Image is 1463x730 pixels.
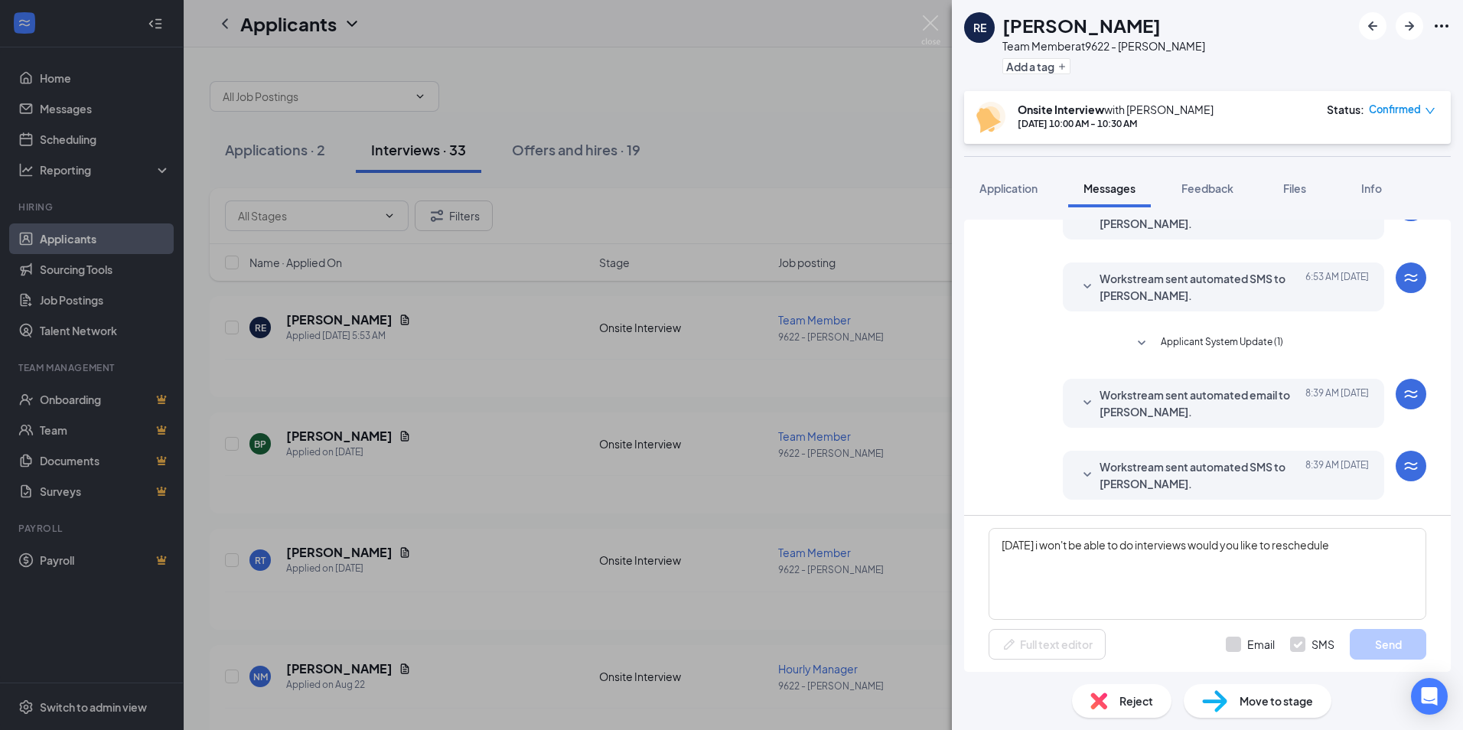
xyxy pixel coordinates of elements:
svg: SmallChevronDown [1078,278,1096,296]
span: Move to stage [1240,693,1313,709]
span: Files [1283,181,1306,195]
svg: SmallChevronDown [1078,466,1096,484]
button: ArrowLeftNew [1359,12,1386,40]
span: Workstream sent automated SMS to [PERSON_NAME]. [1100,270,1300,304]
button: Full text editorPen [989,629,1106,660]
div: Open Intercom Messenger [1411,678,1448,715]
span: [DATE] 8:39 AM [1305,386,1369,420]
span: Workstream sent automated email to [PERSON_NAME]. [1100,386,1300,420]
button: ArrowRight [1396,12,1423,40]
div: RE [973,20,986,35]
span: Messages [1083,181,1136,195]
span: [DATE] 6:53 AM [1305,270,1369,304]
div: Status : [1327,102,1364,117]
button: PlusAdd a tag [1002,58,1070,74]
svg: WorkstreamLogo [1402,457,1420,475]
div: Team Member at 9622 - [PERSON_NAME] [1002,38,1205,54]
div: with [PERSON_NAME] [1018,102,1214,117]
span: Application [979,181,1038,195]
span: Applicant System Update (1) [1161,334,1283,353]
svg: Pen [1002,637,1017,652]
div: [DATE] 10:00 AM - 10:30 AM [1018,117,1214,130]
svg: WorkstreamLogo [1402,385,1420,403]
svg: SmallChevronDown [1078,394,1096,412]
svg: SmallChevronDown [1132,334,1151,353]
span: [DATE] 8:39 AM [1305,458,1369,492]
svg: Ellipses [1432,17,1451,35]
button: Send [1350,629,1426,660]
h1: [PERSON_NAME] [1002,12,1161,38]
span: Info [1361,181,1382,195]
span: Workstream sent automated SMS to [PERSON_NAME]. [1100,458,1300,492]
svg: ArrowLeftNew [1364,17,1382,35]
svg: ArrowRight [1400,17,1419,35]
span: Reject [1119,693,1153,709]
span: Feedback [1181,181,1233,195]
b: Onsite Interview [1018,103,1104,116]
svg: WorkstreamLogo [1402,269,1420,287]
span: Confirmed [1369,102,1421,117]
button: SmallChevronDownApplicant System Update (1) [1132,334,1283,353]
svg: Plus [1057,62,1067,71]
span: down [1425,106,1435,116]
textarea: [DATE] i won't be able to do interviews would you like to reschedule [989,528,1426,620]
